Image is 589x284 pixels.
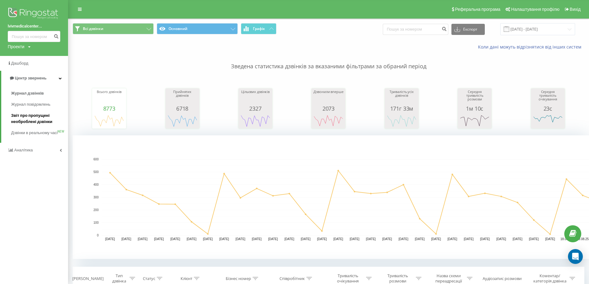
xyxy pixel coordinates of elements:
[451,24,485,35] button: Експорт
[480,237,490,241] text: [DATE]
[143,276,155,281] div: Статус
[570,7,581,12] span: Вихід
[122,237,131,241] text: [DATE]
[167,90,198,105] div: Прийнятих дзвінків
[511,7,559,12] span: Налаштування профілю
[72,276,104,281] div: [PERSON_NAME]
[1,71,68,86] a: Центр звернень
[532,112,563,130] svg: A chart.
[11,88,68,99] a: Журнал дзвінків
[83,26,103,31] span: Всі дзвінки
[73,50,584,70] p: Зведена статистика дзвінків за вказаними фільтрами за обраний період
[167,112,198,130] svg: A chart.
[333,237,343,241] text: [DATE]
[94,112,125,130] svg: A chart.
[313,112,344,130] svg: A chart.
[313,105,344,112] div: 2073
[478,44,584,50] a: Коли дані можуть відрізнятися вiд інших систем
[431,237,441,241] text: [DATE]
[382,237,392,241] text: [DATE]
[170,237,180,241] text: [DATE]
[8,44,24,50] div: Проекти
[15,76,46,80] span: Центр звернень
[496,237,506,241] text: [DATE]
[14,148,33,152] span: Аналiтика
[350,237,360,241] text: [DATE]
[577,237,589,241] text: 19.08.25
[93,170,99,174] text: 500
[366,237,376,241] text: [DATE]
[187,237,197,241] text: [DATE]
[532,90,563,105] div: Середня тривалість очікування
[219,237,229,241] text: [DATE]
[381,273,414,284] div: Тривалість розмови
[280,276,305,281] div: Співробітник
[459,112,490,130] svg: A chart.
[284,237,294,241] text: [DATE]
[93,208,99,212] text: 200
[313,90,344,105] div: Дзвонили вперше
[383,24,448,35] input: Пошук за номером
[240,105,271,112] div: 2327
[432,273,465,284] div: Назва схеми переадресації
[73,23,154,34] button: Всі дзвінки
[93,221,99,224] text: 100
[203,237,213,241] text: [DATE]
[11,101,50,108] span: Журнал повідомлень
[11,90,44,96] span: Журнал дзвінків
[464,237,474,241] text: [DATE]
[110,273,128,284] div: Тип дзвінка
[94,105,125,112] div: 8773
[399,237,408,241] text: [DATE]
[11,112,65,125] span: Звіт про пропущені необроблені дзвінки
[513,237,523,241] text: [DATE]
[253,27,265,31] span: Графік
[11,130,58,136] span: Дзвінки в реальному часі
[386,105,417,112] div: 171г 33м
[561,237,573,241] text: 18.08.25
[331,273,365,284] div: Тривалість очікування
[93,183,99,186] text: 400
[532,273,568,284] div: Коментар/категорія дзвінка
[483,276,522,281] div: Аудіозапис розмови
[138,237,148,241] text: [DATE]
[455,7,501,12] span: Реферальна програма
[8,6,60,22] img: Ringostat logo
[386,112,417,130] svg: A chart.
[415,237,425,241] text: [DATE]
[11,61,28,66] span: Дашборд
[167,105,198,112] div: 6718
[181,276,192,281] div: Клієнт
[252,237,262,241] text: [DATE]
[93,196,99,199] text: 300
[236,237,245,241] text: [DATE]
[11,127,68,138] a: Дзвінки в реальному часіNEW
[240,90,271,105] div: Цільових дзвінків
[317,237,327,241] text: [DATE]
[157,23,238,34] button: Основний
[447,237,457,241] text: [DATE]
[268,237,278,241] text: [DATE]
[8,31,60,42] input: Пошук за номером
[94,90,125,105] div: Всього дзвінків
[11,99,68,110] a: Журнал повідомлень
[97,234,99,237] text: 0
[301,237,311,241] text: [DATE]
[8,23,60,29] a: lvivmedicalcenter...
[568,249,583,264] div: Open Intercom Messenger
[532,105,563,112] div: 23с
[226,276,251,281] div: Бізнес номер
[459,90,490,105] div: Середня тривалість розмови
[386,90,417,105] div: Тривалість усіх дзвінків
[93,158,99,161] text: 600
[154,237,164,241] text: [DATE]
[241,23,276,34] button: Графік
[240,112,271,130] svg: A chart.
